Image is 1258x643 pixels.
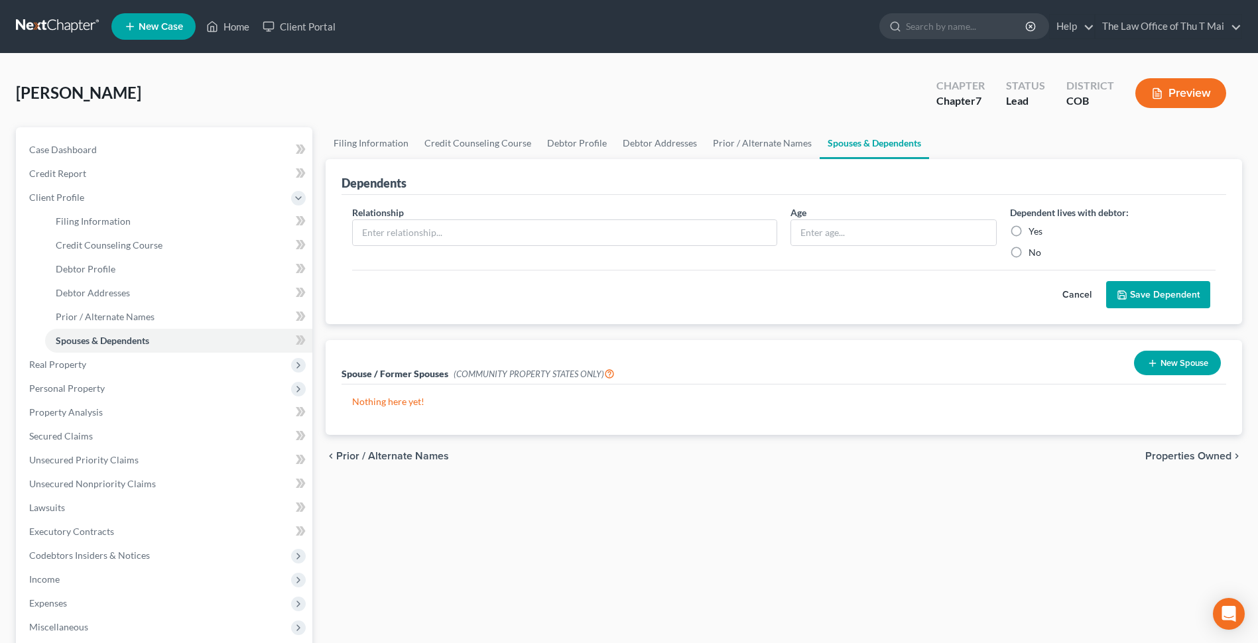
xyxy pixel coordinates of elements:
div: District [1066,78,1114,93]
span: Relationship [352,207,404,218]
a: Filing Information [45,209,312,233]
button: Preview [1135,78,1226,108]
label: Yes [1029,225,1042,238]
p: Nothing here yet! [352,395,1216,408]
a: Lawsuits [19,496,312,520]
a: Help [1050,15,1094,38]
span: [PERSON_NAME] [16,83,141,102]
span: New Case [139,22,183,32]
input: Search by name... [906,14,1027,38]
a: Unsecured Nonpriority Claims [19,472,312,496]
i: chevron_right [1231,451,1242,461]
a: Unsecured Priority Claims [19,448,312,472]
a: Credit Counseling Course [416,127,539,159]
a: Prior / Alternate Names [705,127,820,159]
a: Executory Contracts [19,520,312,544]
a: Debtor Profile [45,257,312,281]
span: 7 [975,94,981,107]
i: chevron_left [326,451,336,461]
div: Lead [1006,93,1045,109]
label: Dependent lives with debtor: [1010,205,1129,219]
a: Spouses & Dependents [45,329,312,353]
a: Filing Information [326,127,416,159]
span: Lawsuits [29,502,65,513]
div: Chapter [936,93,985,109]
a: Home [200,15,256,38]
span: Properties Owned [1145,451,1231,461]
a: Client Portal [256,15,342,38]
span: Executory Contracts [29,526,114,537]
a: Case Dashboard [19,138,312,162]
span: Debtor Profile [56,263,115,274]
div: COB [1066,93,1114,109]
label: Age [790,205,806,219]
div: Dependents [342,175,407,191]
a: Debtor Addresses [45,281,312,305]
button: Properties Owned chevron_right [1145,451,1242,461]
span: Spouse / Former Spouses [342,368,448,379]
span: Real Property [29,359,86,370]
span: Unsecured Priority Claims [29,454,139,465]
span: Income [29,573,60,585]
span: Credit Report [29,168,86,179]
button: Save Dependent [1106,281,1210,309]
a: Spouses & Dependents [820,127,929,159]
span: (COMMUNITY PROPERTY STATES ONLY) [454,369,615,379]
a: Debtor Addresses [615,127,705,159]
a: The Law Office of Thu T Mai [1096,15,1241,38]
span: Filing Information [56,215,131,227]
button: Cancel [1048,282,1106,308]
span: Case Dashboard [29,144,97,155]
a: Secured Claims [19,424,312,448]
a: Property Analysis [19,400,312,424]
a: Credit Counseling Course [45,233,312,257]
span: Personal Property [29,382,105,394]
div: Chapter [936,78,985,93]
span: Miscellaneous [29,621,88,632]
a: Prior / Alternate Names [45,305,312,329]
span: Debtor Addresses [56,287,130,298]
span: Prior / Alternate Names [56,311,155,322]
div: Open Intercom Messenger [1213,598,1245,630]
span: Codebtors Insiders & Notices [29,550,150,561]
a: Debtor Profile [539,127,615,159]
div: Status [1006,78,1045,93]
span: Credit Counseling Course [56,239,162,251]
span: Client Profile [29,192,84,203]
span: Prior / Alternate Names [336,451,449,461]
input: Enter age... [791,220,995,245]
span: Spouses & Dependents [56,335,149,346]
span: Unsecured Nonpriority Claims [29,478,156,489]
span: Expenses [29,597,67,609]
a: Credit Report [19,162,312,186]
span: Property Analysis [29,406,103,418]
button: chevron_left Prior / Alternate Names [326,451,449,461]
button: New Spouse [1134,351,1221,375]
label: No [1029,246,1041,259]
span: Secured Claims [29,430,93,441]
input: Enter relationship... [353,220,777,245]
